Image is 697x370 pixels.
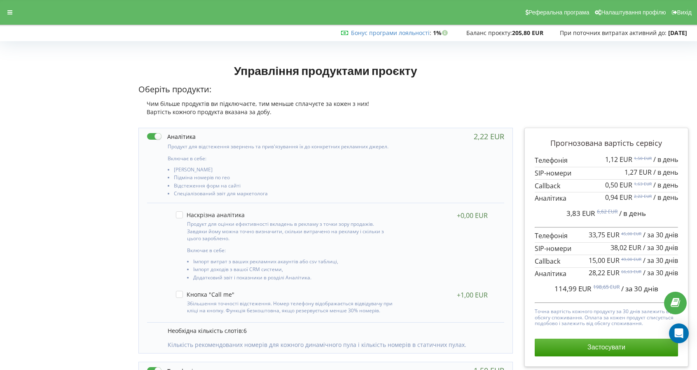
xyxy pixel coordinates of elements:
li: Підміна номерів по гео [174,175,397,183]
span: / в день [653,193,678,202]
p: Включає в себе: [168,155,397,162]
p: Продукт для відстеження звернень та прив'язування їх до конкретних рекламних джерел. [168,143,397,150]
span: Вихід [677,9,692,16]
span: Баланс проєкту: [466,29,512,37]
li: Імпорт доходів з вашої CRM системи, [193,267,394,274]
sup: 45,00 EUR [621,231,641,237]
span: При поточних витратах активний до: [560,29,667,37]
span: 15,00 EUR [589,256,620,265]
a: Бонус програми лояльності [351,29,430,37]
p: Збільшення точності відстеження. Номер телефону відображається відвідувачу при кліці на кнопку. Ф... [187,300,394,314]
label: Кнопка "Call me" [176,291,234,298]
li: Імпорт витрат з ваших рекламних акаунтів або csv таблиці, [193,259,394,267]
sup: 2,22 EUR [634,193,652,199]
li: Відстеження форм на сайті [174,183,397,191]
span: / за 30 днів [643,268,678,277]
p: Callback [535,181,678,191]
span: : [351,29,431,37]
sup: 66,63 EUR [621,269,641,274]
p: Аналітика [535,269,678,279]
label: Аналітика [147,132,196,141]
div: +0,00 EUR [457,211,488,220]
strong: 1% [433,29,450,37]
span: 0,94 EUR [605,193,632,202]
div: +1,00 EUR [457,291,488,299]
p: Callback [535,257,678,266]
li: [PERSON_NAME] [174,167,397,175]
span: 6 [243,327,247,335]
sup: 1,50 EUR [634,155,652,161]
sup: 49,00 EUR [621,256,641,262]
span: 38,02 EUR [610,243,641,252]
span: / в день [619,208,646,218]
span: / за 30 днів [643,230,678,239]
h1: Управління продуктами проєкту [138,63,513,78]
div: 2,22 EUR [474,132,504,141]
span: / в день [653,180,678,190]
span: / за 30 днів [643,243,678,252]
li: Спеціалізований звіт для маркетолога [174,191,397,199]
span: 0,50 EUR [605,180,632,190]
button: Застосувати [535,339,678,356]
li: Додатковий звіт і показники в розділі Аналітика. [193,275,394,283]
span: 33,75 EUR [589,230,620,239]
p: Аналітика [535,194,678,203]
p: Кількість рекомендованих номерів для кожного динамічного пула і кількість номерів в статичних пулах. [168,341,496,349]
sup: 1,63 EUR [634,181,652,187]
div: Вартість кожного продукта вказана за добу. [138,108,513,116]
span: Реферальна програма [529,9,589,16]
p: SIP-номери [535,244,678,253]
p: Включає в себе: [187,247,394,254]
strong: 205,80 EUR [512,29,543,37]
span: 1,12 EUR [605,155,632,164]
span: / в день [653,155,678,164]
p: Точна вартість кожного продукту за 30 днів залежить від обсягу споживання. Оплата за кожен продук... [535,307,678,326]
span: 114,99 EUR [554,284,592,293]
p: Продукт для оцінки ефективності вкладень в рекламу з точки зору продажів. Завдяки йому можна точн... [187,220,394,241]
div: Чим більше продуктів ви підключаєте, тим меньше сплачуєте за кожен з них! [138,100,513,108]
span: / в день [653,168,678,177]
p: Телефонія [535,156,678,165]
sup: 6,62 EUR [597,208,617,215]
span: 1,27 EUR [624,168,652,177]
span: 3,83 EUR [566,208,595,218]
p: Оберіть продукти: [138,84,513,96]
span: Налаштування профілю [601,9,666,16]
span: 28,22 EUR [589,268,620,277]
p: Телефонія [535,231,678,241]
p: Необхідна кількість слотів: [168,327,496,335]
p: Прогнозована вартість сервісу [535,138,678,149]
sup: 198,65 EUR [593,283,620,290]
div: Open Intercom Messenger [669,323,689,343]
strong: [DATE] [668,29,687,37]
span: / за 30 днів [621,284,658,293]
p: SIP-номери [535,169,678,178]
label: Наскрізна аналітика [176,211,245,218]
span: / за 30 днів [643,256,678,265]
